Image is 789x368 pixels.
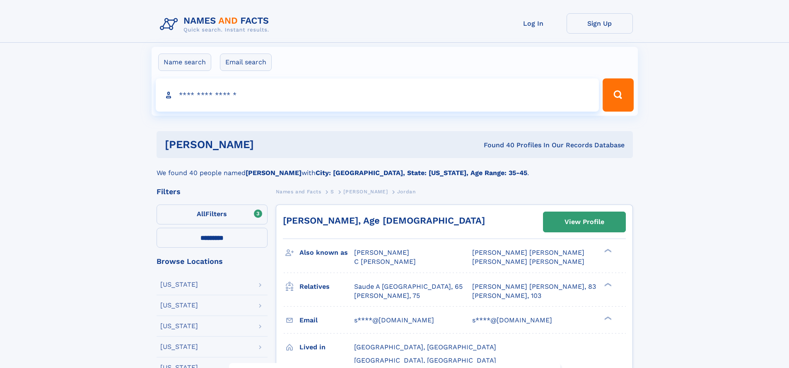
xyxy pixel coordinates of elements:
div: Found 40 Profiles In Our Records Database [369,141,625,150]
div: Filters [157,188,268,195]
a: Sign Up [567,13,633,34]
img: Logo Names and Facts [157,13,276,36]
label: Email search [220,54,272,71]
label: Filters [157,205,268,224]
div: ❯ [602,248,612,253]
b: [PERSON_NAME] [246,169,302,177]
a: [PERSON_NAME], 103 [472,291,541,300]
span: [PERSON_NAME] [354,249,409,256]
span: [GEOGRAPHIC_DATA], [GEOGRAPHIC_DATA] [354,356,496,364]
a: Names and Facts [276,186,321,197]
a: [PERSON_NAME] [343,186,388,197]
div: View Profile [565,212,604,232]
a: [PERSON_NAME], 75 [354,291,420,300]
a: [PERSON_NAME], Age [DEMOGRAPHIC_DATA] [283,215,485,226]
a: Log In [500,13,567,34]
span: C [PERSON_NAME] [354,258,416,266]
h3: Lived in [299,340,354,354]
h1: [PERSON_NAME] [165,139,369,150]
span: [GEOGRAPHIC_DATA], [GEOGRAPHIC_DATA] [354,343,496,351]
b: City: [GEOGRAPHIC_DATA], State: [US_STATE], Age Range: 35-45 [316,169,527,177]
h3: Relatives [299,280,354,294]
div: [US_STATE] [160,344,198,350]
a: View Profile [543,212,625,232]
span: [PERSON_NAME] [PERSON_NAME] [472,249,584,256]
span: S [331,189,334,195]
div: ❯ [602,282,612,287]
a: Saude A [GEOGRAPHIC_DATA], 65 [354,282,463,291]
div: We found 40 people named with . [157,158,633,178]
a: [PERSON_NAME] [PERSON_NAME], 83 [472,282,596,291]
button: Search Button [603,78,633,112]
span: Jordan [397,189,416,195]
div: Browse Locations [157,258,268,265]
label: Name search [158,54,211,71]
div: ❯ [602,315,612,321]
div: [US_STATE] [160,302,198,309]
div: [US_STATE] [160,323,198,329]
h3: Email [299,313,354,327]
h3: Also known as [299,246,354,260]
div: [US_STATE] [160,281,198,288]
a: S [331,186,334,197]
span: All [197,210,205,218]
span: [PERSON_NAME] [PERSON_NAME] [472,258,584,266]
input: search input [156,78,599,112]
span: [PERSON_NAME] [343,189,388,195]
